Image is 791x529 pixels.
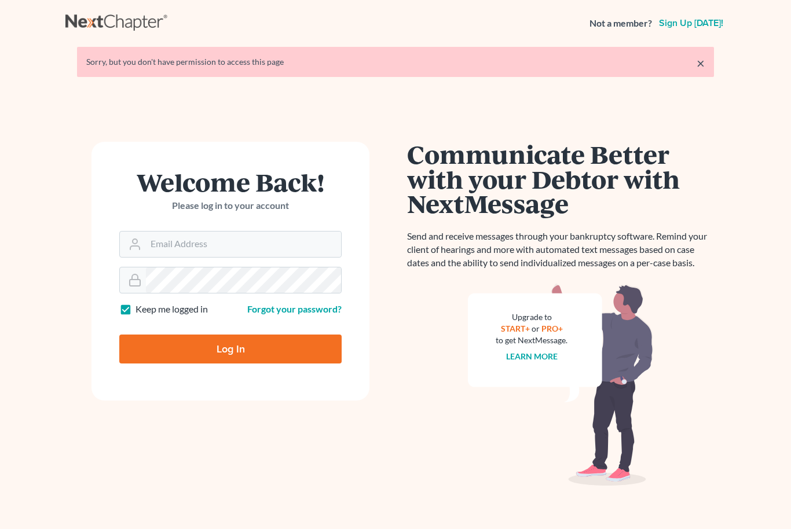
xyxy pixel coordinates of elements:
a: PRO+ [541,324,563,333]
span: or [532,324,540,333]
a: START+ [501,324,530,333]
p: Please log in to your account [119,199,342,212]
a: × [697,56,705,70]
div: to get NextMessage. [496,335,567,346]
h1: Welcome Back! [119,170,342,194]
strong: Not a member? [589,17,652,30]
a: Forgot your password? [247,303,342,314]
img: nextmessage_bg-59042aed3d76b12b5cd301f8e5b87938c9018125f34e5fa2b7a6b67550977c72.svg [468,284,653,486]
div: Sorry, but you don't have permission to access this page [86,56,705,68]
input: Log In [119,335,342,363]
h1: Communicate Better with your Debtor with NextMessage [407,142,714,216]
a: Learn more [506,351,558,361]
div: Upgrade to [496,311,567,323]
label: Keep me logged in [136,303,208,316]
input: Email Address [146,232,341,257]
p: Send and receive messages through your bankruptcy software. Remind your client of hearings and mo... [407,230,714,270]
a: Sign up [DATE]! [657,19,726,28]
